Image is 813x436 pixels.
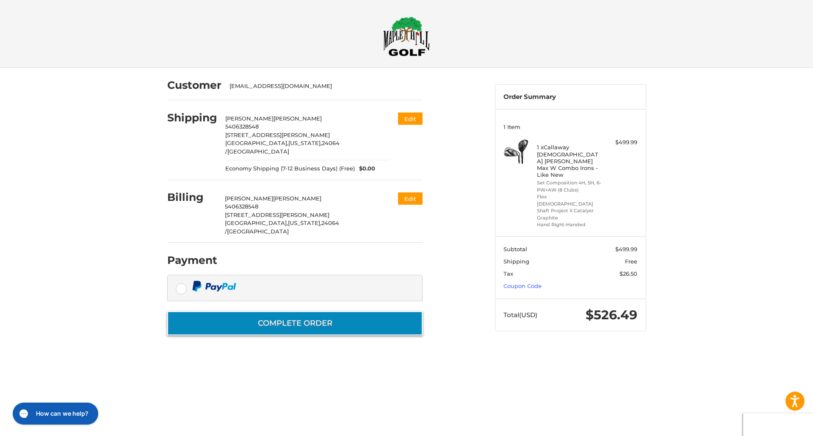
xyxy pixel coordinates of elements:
[355,165,375,173] span: $0.00
[8,400,101,428] iframe: Gorgias live chat messenger
[167,111,217,124] h2: Shipping
[503,246,527,252] span: Subtotal
[503,93,637,101] h3: Order Summary
[288,219,321,226] span: [US_STATE],
[398,192,423,205] button: Edit
[537,193,602,207] li: Flex [DEMOGRAPHIC_DATA]
[225,123,259,130] span: 5406328548
[167,254,217,267] h2: Payment
[225,115,274,122] span: [PERSON_NAME]
[503,282,542,289] a: Coupon Code
[225,219,339,235] span: 24064 /
[503,123,637,130] h3: 1 Item
[167,79,221,92] h2: Customer
[537,179,602,193] li: Set Composition 4H, 5H, 6-PW+AW (8 Clubs)
[288,140,322,146] span: [US_STATE],
[383,16,430,56] img: Maple Hill Golf
[227,148,289,155] span: [GEOGRAPHIC_DATA]
[586,307,637,323] span: $526.49
[192,281,236,291] img: PayPal icon
[503,311,537,319] span: Total (USD)
[225,132,330,138] span: [STREET_ADDRESS][PERSON_NAME]
[225,140,288,146] span: [GEOGRAPHIC_DATA],
[225,219,288,226] span: [GEOGRAPHIC_DATA],
[615,246,637,252] span: $499.99
[273,195,321,202] span: [PERSON_NAME]
[225,195,273,202] span: [PERSON_NAME]
[537,144,602,178] h4: 1 x Callaway [DEMOGRAPHIC_DATA] [PERSON_NAME] Max W Combo Irons - Like New
[537,221,602,228] li: Hand Right-Handed
[625,258,637,265] span: Free
[537,207,602,221] li: Shaft Project X Catalyst Graphite
[230,82,414,90] div: [EMAIL_ADDRESS][DOMAIN_NAME]
[227,228,289,235] span: [GEOGRAPHIC_DATA]
[503,258,529,265] span: Shipping
[225,140,340,155] span: 24064 /
[225,165,355,173] span: Economy Shipping (7-12 Business Days) (Free)
[503,270,513,277] span: Tax
[167,311,423,335] button: Complete order
[274,115,322,122] span: [PERSON_NAME]
[604,138,637,147] div: $499.99
[167,191,217,204] h2: Billing
[225,203,258,210] span: 5406328548
[398,112,423,125] button: Edit
[619,270,637,277] span: $26.50
[743,413,813,436] iframe: Google Customer Reviews
[225,211,329,218] span: [STREET_ADDRESS][PERSON_NAME]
